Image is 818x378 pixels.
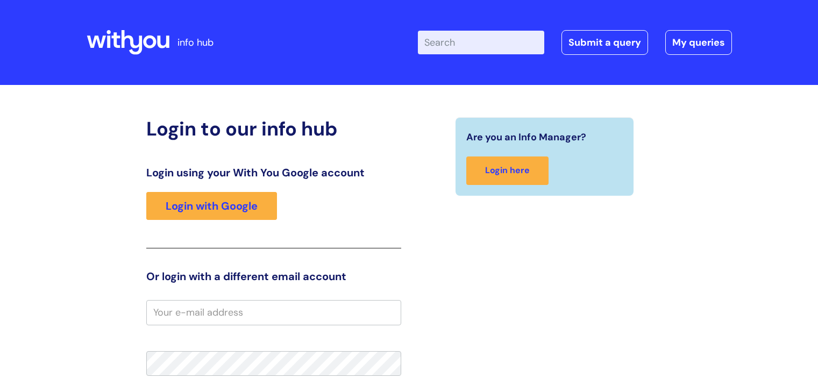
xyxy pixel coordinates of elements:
[418,31,544,54] input: Search
[466,156,549,185] a: Login here
[146,192,277,220] a: Login with Google
[146,166,401,179] h3: Login using your With You Google account
[665,30,732,55] a: My queries
[466,129,586,146] span: Are you an Info Manager?
[146,300,401,325] input: Your e-mail address
[561,30,648,55] a: Submit a query
[146,117,401,140] h2: Login to our info hub
[146,270,401,283] h3: Or login with a different email account
[177,34,214,51] p: info hub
